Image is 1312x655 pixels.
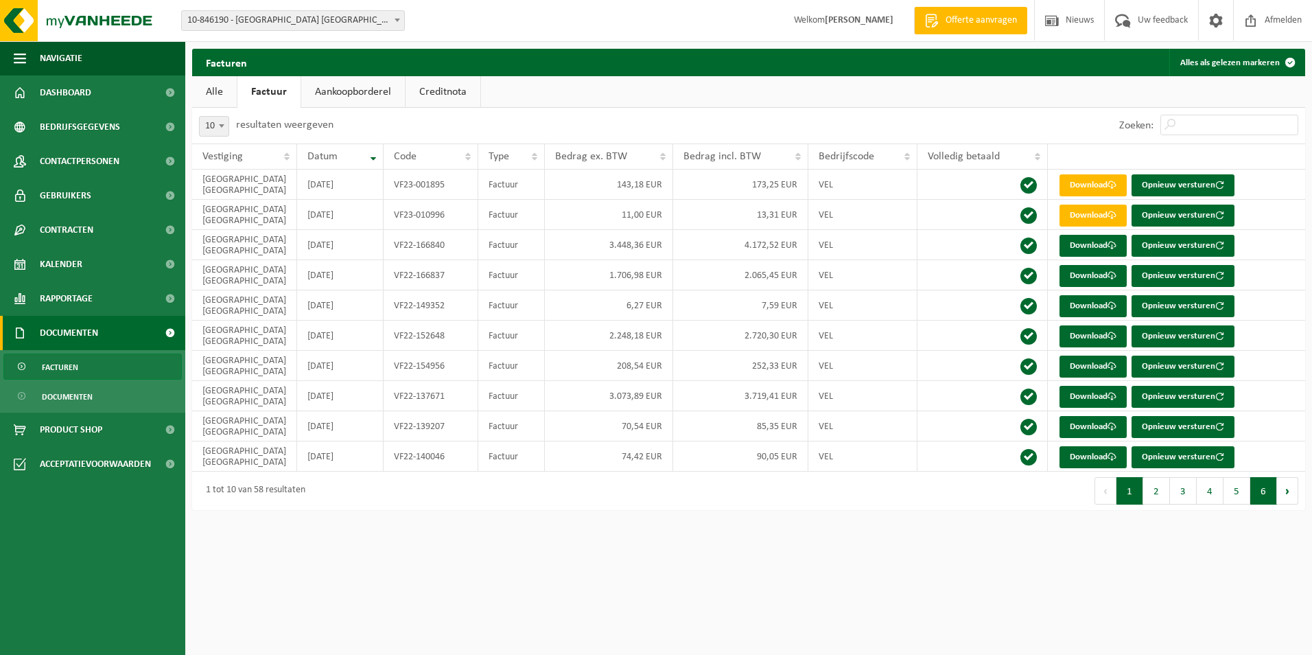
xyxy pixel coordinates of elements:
[40,144,119,179] span: Contactpersonen
[1059,416,1127,438] a: Download
[1143,477,1170,505] button: 2
[297,381,384,411] td: [DATE]
[478,290,545,321] td: Factuur
[297,321,384,351] td: [DATE]
[42,354,78,380] span: Facturen
[40,281,93,316] span: Rapportage
[1059,295,1127,317] a: Download
[40,76,91,110] span: Dashboard
[1116,477,1143,505] button: 1
[237,76,301,108] a: Factuur
[808,170,917,200] td: VEL
[40,247,82,281] span: Kalender
[192,260,297,290] td: [GEOGRAPHIC_DATA] [GEOGRAPHIC_DATA]
[1170,477,1197,505] button: 3
[199,116,229,137] span: 10
[808,290,917,321] td: VEL
[182,11,404,30] span: 10-846190 - SARAWAK NV/ ZAVENTEM - ZAVENTEM
[673,381,808,411] td: 3.719,41 EUR
[297,411,384,441] td: [DATE]
[808,200,917,230] td: VEL
[478,200,545,230] td: Factuur
[808,351,917,381] td: VEL
[1094,477,1116,505] button: Previous
[825,15,893,25] strong: [PERSON_NAME]
[384,411,479,441] td: VF22-139207
[489,151,509,162] span: Type
[199,479,305,503] div: 1 tot 10 van 58 resultaten
[42,384,93,410] span: Documenten
[478,381,545,411] td: Factuur
[3,354,182,380] a: Facturen
[40,110,120,144] span: Bedrijfsgegevens
[478,351,545,381] td: Factuur
[478,321,545,351] td: Factuur
[478,441,545,472] td: Factuur
[297,200,384,230] td: [DATE]
[301,76,405,108] a: Aankoopborderel
[202,151,243,162] span: Vestiging
[808,411,917,441] td: VEL
[406,76,480,108] a: Creditnota
[1223,477,1250,505] button: 5
[192,170,297,200] td: [GEOGRAPHIC_DATA] [GEOGRAPHIC_DATA]
[1250,477,1277,505] button: 6
[1132,356,1234,378] button: Opnieuw versturen
[384,290,479,321] td: VF22-149352
[1059,174,1127,196] a: Download
[673,200,808,230] td: 13,31 EUR
[384,200,479,230] td: VF23-010996
[1059,386,1127,408] a: Download
[1059,446,1127,468] a: Download
[192,321,297,351] td: [GEOGRAPHIC_DATA] [GEOGRAPHIC_DATA]
[808,260,917,290] td: VEL
[1132,386,1234,408] button: Opnieuw versturen
[942,14,1020,27] span: Offerte aanvragen
[673,230,808,260] td: 4.172,52 EUR
[1132,235,1234,257] button: Opnieuw versturen
[394,151,417,162] span: Code
[819,151,874,162] span: Bedrijfscode
[545,411,673,441] td: 70,54 EUR
[297,351,384,381] td: [DATE]
[1132,416,1234,438] button: Opnieuw versturen
[555,151,627,162] span: Bedrag ex. BTW
[40,413,102,447] span: Product Shop
[192,290,297,321] td: [GEOGRAPHIC_DATA] [GEOGRAPHIC_DATA]
[1132,174,1234,196] button: Opnieuw versturen
[384,260,479,290] td: VF22-166837
[808,321,917,351] td: VEL
[192,76,237,108] a: Alle
[307,151,338,162] span: Datum
[384,441,479,472] td: VF22-140046
[683,151,761,162] span: Bedrag incl. BTW
[384,230,479,260] td: VF22-166840
[545,381,673,411] td: 3.073,89 EUR
[297,441,384,472] td: [DATE]
[478,230,545,260] td: Factuur
[192,351,297,381] td: [GEOGRAPHIC_DATA] [GEOGRAPHIC_DATA]
[297,170,384,200] td: [DATE]
[192,381,297,411] td: [GEOGRAPHIC_DATA] [GEOGRAPHIC_DATA]
[297,260,384,290] td: [DATE]
[673,260,808,290] td: 2.065,45 EUR
[478,260,545,290] td: Factuur
[192,200,297,230] td: [GEOGRAPHIC_DATA] [GEOGRAPHIC_DATA]
[1059,205,1127,227] a: Download
[1277,477,1298,505] button: Next
[673,170,808,200] td: 173,25 EUR
[673,441,808,472] td: 90,05 EUR
[1059,325,1127,347] a: Download
[1059,265,1127,287] a: Download
[3,383,182,409] a: Documenten
[545,200,673,230] td: 11,00 EUR
[200,117,229,136] span: 10
[545,441,673,472] td: 74,42 EUR
[808,230,917,260] td: VEL
[40,41,82,76] span: Navigatie
[40,447,151,481] span: Acceptatievoorwaarden
[40,316,98,350] span: Documenten
[181,10,405,31] span: 10-846190 - SARAWAK NV/ ZAVENTEM - ZAVENTEM
[545,351,673,381] td: 208,54 EUR
[384,381,479,411] td: VF22-137671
